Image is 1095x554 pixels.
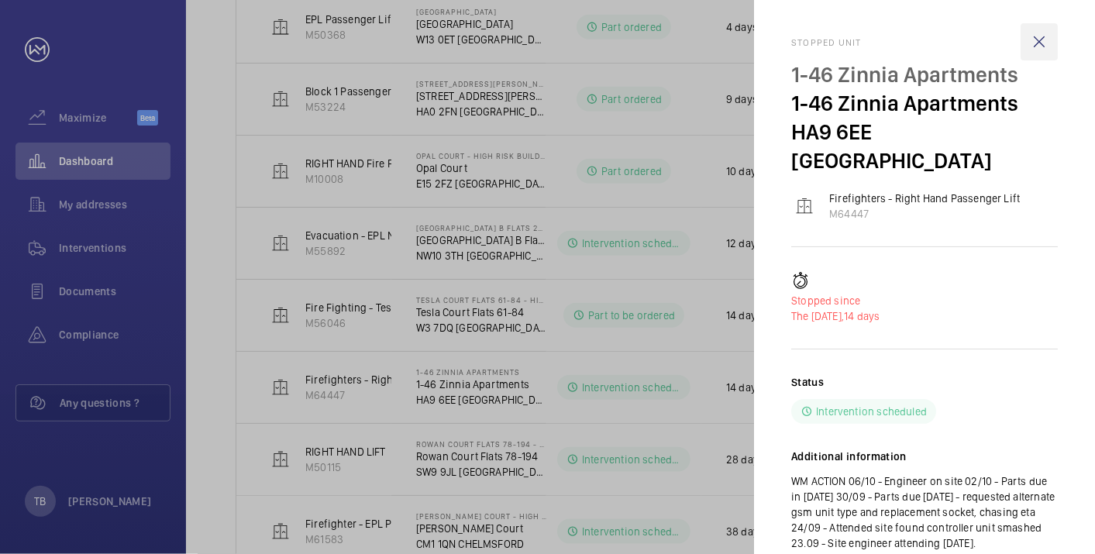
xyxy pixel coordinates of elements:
[791,374,824,390] h2: Status
[791,293,1058,308] p: Stopped since
[791,310,844,322] span: The [DATE],
[791,37,1058,48] h2: Stopped unit
[791,118,1058,175] p: HA9 6EE [GEOGRAPHIC_DATA]
[816,404,927,419] p: Intervention scheduled
[791,89,1058,118] p: 1-46 Zinnia Apartments
[829,191,1020,206] p: Firefighters - Right Hand Passenger Lift
[791,60,1058,89] p: 1-46 Zinnia Apartments
[829,206,1020,222] p: M64447
[791,449,1058,464] h2: Additional information
[791,473,1058,551] p: WM ACTION 06/10 - Engineer on site 02/10 - Parts due in [DATE] 30/09 - Parts due [DATE] - request...
[791,308,1058,324] p: 14 days
[795,197,814,215] img: elevator.svg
